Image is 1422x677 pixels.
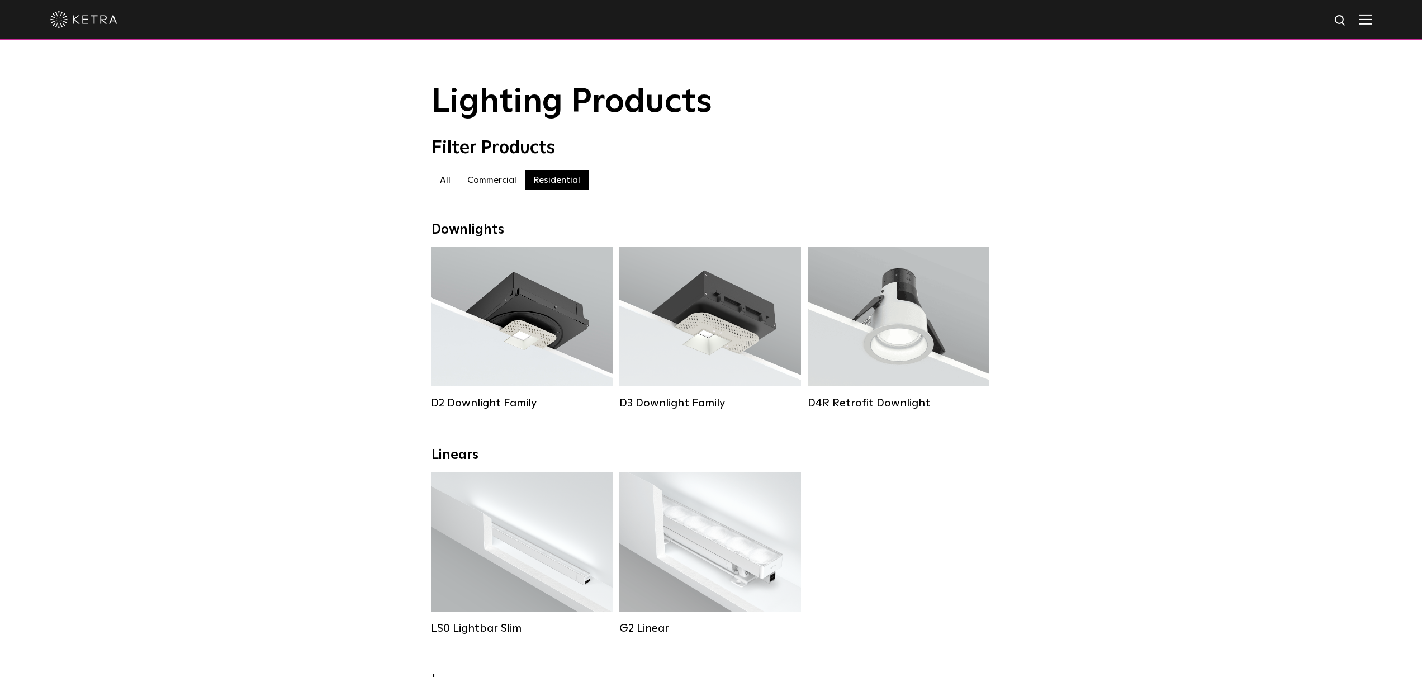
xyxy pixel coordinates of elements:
[432,86,712,119] span: Lighting Products
[619,247,801,410] a: D3 Downlight Family Lumen Output:700 / 900 / 1100Colors:White / Black / Silver / Bronze / Paintab...
[431,247,613,410] a: D2 Downlight Family Lumen Output:1200Colors:White / Black / Gloss Black / Silver / Bronze / Silve...
[431,396,613,410] div: D2 Downlight Family
[1334,14,1348,28] img: search icon
[432,138,990,159] div: Filter Products
[808,396,989,410] div: D4R Retrofit Downlight
[459,170,525,190] label: Commercial
[808,247,989,410] a: D4R Retrofit Downlight Lumen Output:800Colors:White / BlackBeam Angles:15° / 25° / 40° / 60°Watta...
[432,170,459,190] label: All
[619,622,801,635] div: G2 Linear
[432,447,990,463] div: Linears
[1359,14,1372,25] img: Hamburger%20Nav.svg
[431,472,613,635] a: LS0 Lightbar Slim Lumen Output:200 / 350Colors:White / BlackControl:X96 Controller
[50,11,117,28] img: ketra-logo-2019-white
[431,622,613,635] div: LS0 Lightbar Slim
[525,170,589,190] label: Residential
[619,396,801,410] div: D3 Downlight Family
[432,222,990,238] div: Downlights
[619,472,801,635] a: G2 Linear Lumen Output:400 / 700 / 1000Colors:WhiteBeam Angles:Flood / [GEOGRAPHIC_DATA] / Narrow...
